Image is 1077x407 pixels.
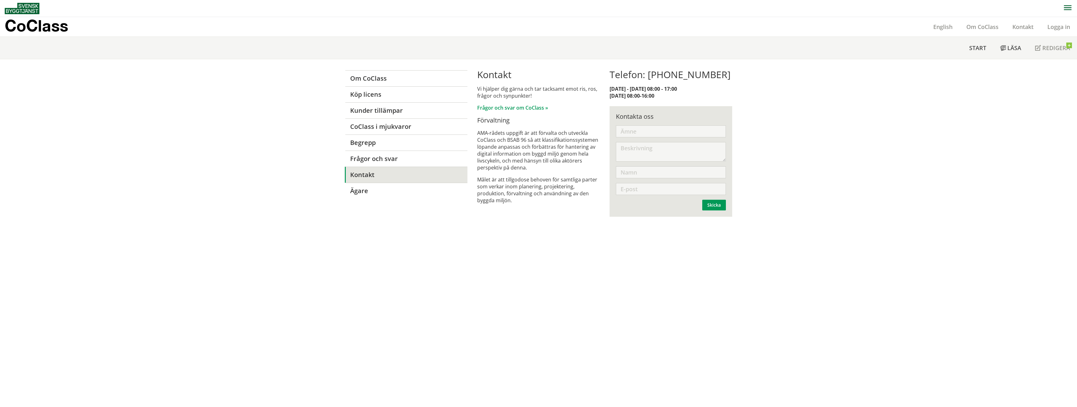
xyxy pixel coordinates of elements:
[345,183,467,199] a: Ägare
[1040,23,1077,31] a: Logga in
[1007,44,1021,52] span: Läsa
[477,69,600,80] h1: Kontakt
[345,151,467,167] a: Frågor och svar
[345,86,467,102] a: Köp licens
[5,3,39,14] img: Svensk Byggtjänst
[616,166,726,178] input: Namn
[926,23,959,31] a: English
[5,17,82,37] a: CoClass
[610,85,677,99] strong: [DATE] - [DATE] 08:00 - 17:00 [DATE] 08:00-16:00
[959,23,1005,31] a: Om CoClass
[477,85,600,99] p: Vi hjälper dig gärna och tar tacksamt emot ris, ros, frågor och synpunkter!
[610,69,732,80] h1: Telefon: [PHONE_NUMBER]
[616,125,726,137] input: Ämne
[969,44,986,52] span: Start
[616,183,726,195] input: E-post
[5,22,68,29] p: CoClass
[962,37,993,59] a: Start
[345,70,467,86] a: Om CoClass
[345,167,467,183] a: Kontakt
[345,135,467,151] a: Begrepp
[477,104,548,111] a: Frågor och svar om CoClass »
[345,118,467,135] a: CoClass i mjukvaror
[477,129,600,171] p: AMA-rådets uppgift är att förvalta och utveckla CoClass och BSAB 96 så att klassifikationssysteme...
[1005,23,1040,31] a: Kontakt
[702,200,726,210] button: Skicka
[477,116,600,124] h4: Förvaltning
[345,102,467,118] a: Kunder tillämpar
[477,176,600,204] p: Målet är att tillgodose behoven för samtliga parter som verkar inom planering, projektering, prod...
[616,112,726,121] div: Kontakta oss
[993,37,1028,59] a: Läsa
